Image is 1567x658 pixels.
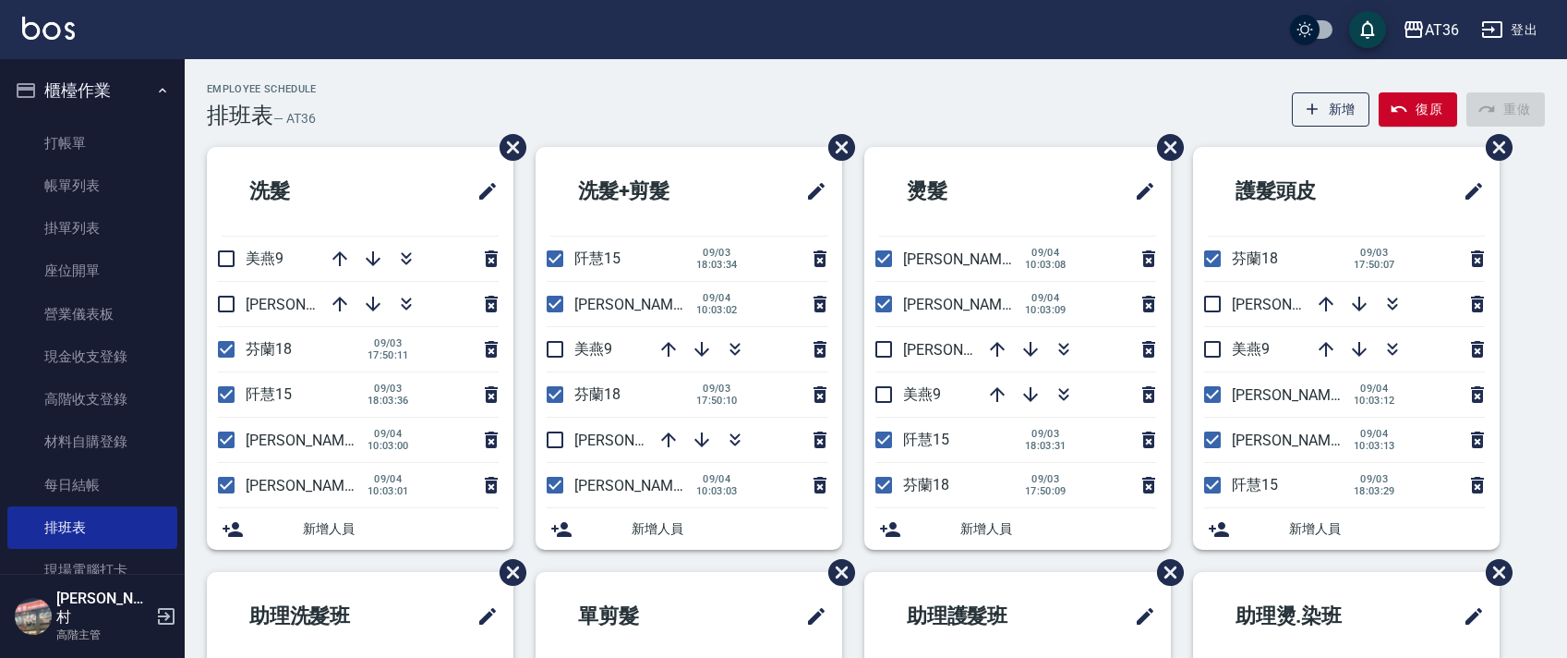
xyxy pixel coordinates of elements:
span: [PERSON_NAME]16 [574,477,702,494]
span: 17:50:09 [1025,485,1067,497]
div: AT36 [1425,18,1459,42]
span: [PERSON_NAME]11 [1232,296,1359,313]
a: 座位開單 [7,250,177,292]
span: 修改班表的標題 [1452,594,1485,639]
span: [PERSON_NAME]11 [574,432,702,449]
span: 刪除班表 [1472,545,1515,600]
h2: 助理洗髮班 [222,583,421,650]
span: 09/04 [368,428,409,440]
span: 18:03:29 [1354,485,1395,497]
span: 阡慧15 [903,431,949,448]
span: 18:03:36 [368,395,409,407]
a: 掛單列表 [7,207,177,250]
span: 09/04 [1354,383,1395,395]
h6: — AT36 [273,109,316,128]
button: 復原 [1379,92,1457,127]
span: 09/04 [368,473,409,485]
span: 新增人員 [960,519,1156,539]
span: 09/04 [1354,428,1395,440]
span: 刪除班表 [1472,120,1515,175]
span: 新增人員 [303,519,499,539]
h2: 洗髮 [222,158,392,225]
span: 刪除班表 [814,545,858,600]
span: 09/03 [1354,473,1395,485]
h2: 助理燙.染班 [1208,583,1410,650]
span: 10:03:12 [1354,395,1395,407]
span: 新增人員 [632,519,827,539]
a: 每日結帳 [7,464,177,506]
h3: 排班表 [207,103,273,128]
span: 18:03:31 [1025,440,1067,452]
span: 修改班表的標題 [794,594,827,639]
span: 刪除班表 [1143,120,1187,175]
span: 09/03 [696,247,738,259]
img: Person [15,598,52,635]
a: 現金收支登錄 [7,335,177,378]
span: [PERSON_NAME]6 [574,296,693,313]
h2: 燙髮 [879,158,1049,225]
span: 刪除班表 [486,545,529,600]
span: 美燕9 [1232,340,1270,358]
a: 現場電腦打卡 [7,549,177,591]
h2: 助理護髮班 [879,583,1079,650]
span: 芬蘭18 [903,476,949,493]
a: 排班表 [7,506,177,549]
span: 阡慧15 [1232,476,1278,493]
span: 修改班表的標題 [1123,594,1156,639]
span: [PERSON_NAME]6 [1232,432,1351,449]
div: 新增人員 [1193,508,1500,550]
span: 刪除班表 [814,120,858,175]
span: 09/04 [696,292,738,304]
span: 10:03:09 [1025,304,1067,316]
span: 修改班表的標題 [465,594,499,639]
span: 新增人員 [1289,519,1485,539]
a: 高階收支登錄 [7,378,177,420]
span: 修改班表的標題 [1123,169,1156,213]
a: 材料自購登錄 [7,420,177,463]
span: 10:03:03 [696,485,738,497]
a: 營業儀表板 [7,293,177,335]
span: 10:03:08 [1025,259,1067,271]
span: 09/03 [368,383,409,395]
a: 帳單列表 [7,164,177,207]
span: 芬蘭18 [246,340,292,358]
span: [PERSON_NAME]6 [903,250,1022,268]
h2: 洗髮+剪髮 [550,158,745,225]
span: 美燕9 [574,340,612,358]
span: 芬蘭18 [574,385,621,403]
span: [PERSON_NAME]16 [246,477,373,494]
span: 09/03 [696,383,738,395]
span: [PERSON_NAME]16 [1232,386,1359,404]
button: 登出 [1474,13,1545,47]
button: save [1349,11,1386,48]
h2: Employee Schedule [207,83,317,95]
span: 09/03 [1025,428,1067,440]
h2: 護髮頭皮 [1208,158,1398,225]
span: 09/04 [1025,247,1067,259]
h5: [PERSON_NAME]村 [56,590,151,627]
span: 17:50:11 [368,349,409,361]
span: 17:50:07 [1354,259,1395,271]
button: 新增 [1292,92,1370,127]
span: 修改班表的標題 [794,169,827,213]
span: 09/03 [368,337,409,349]
span: [PERSON_NAME]11 [903,341,1031,359]
span: 刪除班表 [486,120,529,175]
span: 阡慧15 [574,250,621,267]
div: 新增人員 [864,508,1171,550]
span: 17:50:10 [696,395,738,407]
img: Logo [22,17,75,40]
a: 打帳單 [7,122,177,164]
span: [PERSON_NAME]11 [246,296,373,313]
span: 09/04 [1025,292,1067,304]
button: 櫃檯作業 [7,67,177,115]
span: 美燕9 [246,250,283,267]
span: [PERSON_NAME]16 [903,296,1031,313]
span: 刪除班表 [1143,545,1187,600]
p: 高階主管 [56,627,151,643]
span: [PERSON_NAME]6 [246,432,365,449]
span: 10:03:01 [368,485,409,497]
div: 新增人員 [536,508,842,550]
span: 10:03:13 [1354,440,1395,452]
span: 18:03:34 [696,259,738,271]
